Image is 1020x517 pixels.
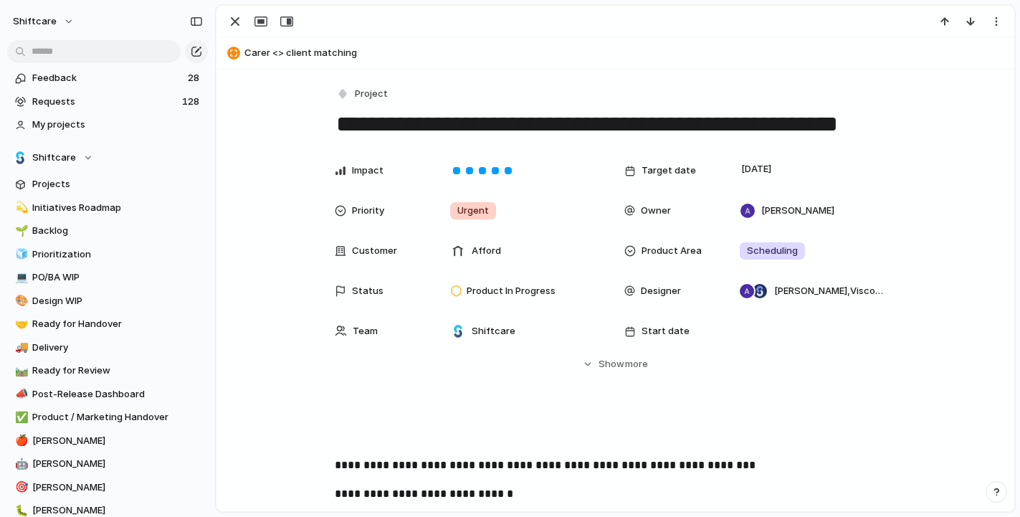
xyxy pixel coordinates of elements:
button: 🤝 [13,317,27,331]
div: 🛤️ [15,363,25,379]
span: Scheduling [747,244,798,258]
span: Backlog [32,224,203,238]
button: 🧊 [13,247,27,262]
button: 🎯 [13,480,27,495]
span: Urgent [457,204,489,218]
button: Project [333,84,392,105]
div: 🎨 [15,293,25,309]
a: 🤖[PERSON_NAME] [7,453,208,475]
a: 💻PO/BA WIP [7,267,208,288]
a: 🧊Prioritization [7,244,208,265]
div: 🎯 [15,479,25,495]
div: 📣 [15,386,25,402]
a: 🌱Backlog [7,220,208,242]
span: Post-Release Dashboard [32,387,203,402]
a: 🛤️Ready for Review [7,360,208,381]
a: 🎨Design WIP [7,290,208,312]
button: Shiftcare [7,147,208,169]
span: 128 [182,95,202,109]
span: Shiftcare [472,324,515,338]
button: 🍎 [13,434,27,448]
span: Product / Marketing Handover [32,410,203,424]
button: Carer <> client matching [223,42,1008,65]
a: 📣Post-Release Dashboard [7,384,208,405]
span: Ready for Handover [32,317,203,331]
span: Feedback [32,71,183,85]
span: Design WIP [32,294,203,308]
span: Customer [352,244,397,258]
div: 💫 [15,199,25,216]
span: [PERSON_NAME] , Viscount [PERSON_NAME] [774,284,885,298]
a: Requests128 [7,91,208,113]
button: Showmore [335,351,897,377]
span: Show [599,357,624,371]
div: 🚚 [15,339,25,356]
a: Feedback28 [7,67,208,89]
span: Status [352,284,383,298]
div: 💻 [15,270,25,286]
button: 🌱 [13,224,27,238]
button: 📣 [13,387,27,402]
span: Requests [32,95,178,109]
span: Impact [352,163,383,178]
span: Afford [472,244,501,258]
a: 🍎[PERSON_NAME] [7,430,208,452]
button: shiftcare [6,10,82,33]
a: 🤝Ready for Handover [7,313,208,335]
div: 🤝 [15,316,25,333]
button: 🎨 [13,294,27,308]
span: [PERSON_NAME] [32,457,203,471]
span: PO/BA WIP [32,270,203,285]
span: [PERSON_NAME] [761,204,834,218]
span: [PERSON_NAME] [32,480,203,495]
button: 🛤️ [13,364,27,378]
span: Prioritization [32,247,203,262]
a: Projects [7,174,208,195]
span: Owner [641,204,671,218]
span: [DATE] [738,161,776,178]
div: 🍎 [15,432,25,449]
a: 💫Initiatives Roadmap [7,197,208,219]
span: Ready for Review [32,364,203,378]
span: shiftcare [13,14,57,29]
button: 🤖 [13,457,27,471]
span: Product Area [642,244,702,258]
span: Start date [642,324,690,338]
a: 🚚Delivery [7,337,208,359]
span: Priority [352,204,384,218]
div: ✅ [15,409,25,426]
span: Delivery [32,341,203,355]
button: 🚚 [13,341,27,355]
button: 💫 [13,201,27,215]
span: Team [353,324,378,338]
span: Initiatives Roadmap [32,201,203,215]
div: 🤖 [15,456,25,473]
span: Project [355,87,388,101]
span: Target date [642,163,696,178]
a: ✅Product / Marketing Handover [7,407,208,428]
div: 🌱 [15,223,25,239]
span: My projects [32,118,203,132]
span: Product In Progress [467,284,556,298]
a: My projects [7,114,208,136]
span: Designer [641,284,681,298]
button: 💻 [13,270,27,285]
div: 🧊 [15,246,25,262]
span: 28 [188,71,202,85]
a: 🎯[PERSON_NAME] [7,477,208,498]
span: [PERSON_NAME] [32,434,203,448]
span: Projects [32,177,203,191]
